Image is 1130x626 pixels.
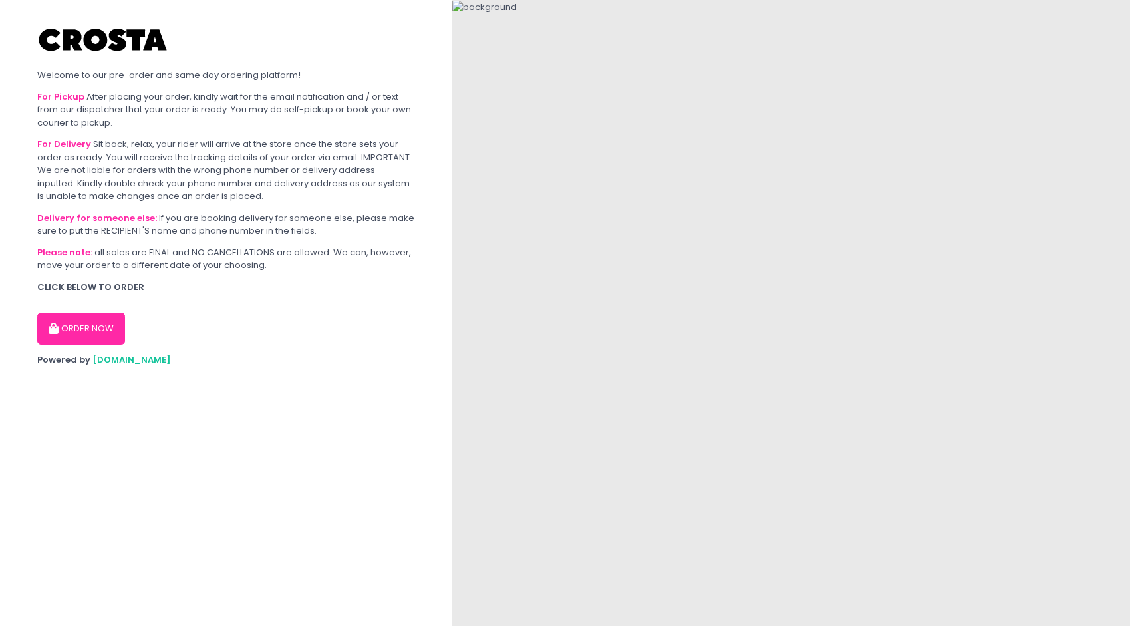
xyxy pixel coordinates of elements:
div: Welcome to our pre-order and same day ordering platform! [37,69,415,82]
a: [DOMAIN_NAME] [92,353,171,366]
img: background [452,1,517,14]
div: CLICK BELOW TO ORDER [37,281,415,294]
b: Delivery for someone else: [37,212,157,224]
div: Sit back, relax, your rider will arrive at the store once the store sets your order as ready. You... [37,138,415,203]
b: Please note: [37,246,92,259]
div: all sales are FINAL and NO CANCELLATIONS are allowed. We can, however, move your order to a diffe... [37,246,415,272]
img: Crosta Pizzeria [37,20,170,60]
div: If you are booking delivery for someone else, please make sure to put the RECIPIENT'S name and ph... [37,212,415,237]
b: For Delivery [37,138,91,150]
b: For Pickup [37,90,84,103]
button: ORDER NOW [37,313,125,345]
div: Powered by [37,353,415,367]
div: After placing your order, kindly wait for the email notification and / or text from our dispatche... [37,90,415,130]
